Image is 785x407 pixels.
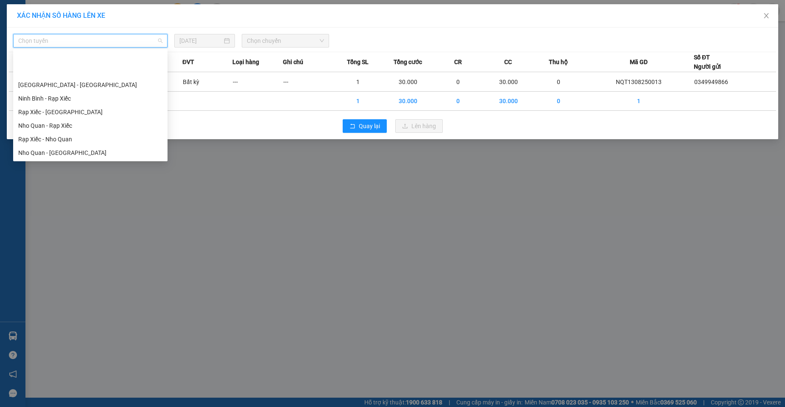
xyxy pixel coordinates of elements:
span: ĐVT [182,57,194,67]
div: [GEOGRAPHIC_DATA] - [GEOGRAPHIC_DATA] [18,80,162,90]
span: CC [504,57,512,67]
span: rollback [349,123,355,130]
button: rollbackQuay lại [343,119,387,133]
input: 13/08/2025 [179,36,222,45]
h1: NQT1308250013 [92,62,147,80]
span: XÁC NHẬN SỐ HÀNG LÊN XE [17,11,105,20]
div: Ninh Bình - Rạp Xiếc [18,94,162,103]
span: Mã GD [630,57,648,67]
div: Rạp Xiếc - Ninh Bình [13,105,168,119]
td: 0 [534,92,584,111]
img: logo.jpg [11,11,53,53]
span: Tổng cước [394,57,422,67]
button: Close [754,4,778,28]
div: Hà Nội - Ý Yên [13,78,168,92]
div: Nho Quan - Rạp Xiếc [18,121,162,130]
span: Chọn tuyến [18,34,162,47]
li: Hotline: 19003086 [47,31,193,42]
td: 0 [534,72,584,92]
div: Rạp Xiếc - [GEOGRAPHIC_DATA] [18,107,162,117]
span: 0349949866 [694,79,728,85]
span: Ghi chú [283,57,303,67]
button: uploadLên hàng [395,119,443,133]
div: Rạp Xiếc - Nho Quan [18,135,162,144]
td: 30.000 [383,72,433,92]
td: 0 [433,72,483,92]
td: NQT1308250013 [584,72,694,92]
div: Nho Quan - Rạp Xiếc [13,119,168,132]
td: --- [232,72,282,92]
span: Tổng SL [347,57,369,67]
div: Nho Quan - [GEOGRAPHIC_DATA] [18,148,162,157]
span: Quay lại [359,121,380,131]
td: Bất kỳ [182,72,232,92]
td: 30.000 [483,72,533,92]
span: Loại hàng [232,57,259,67]
td: 1 [333,92,383,111]
td: 1 [333,72,383,92]
li: Số 2 [PERSON_NAME], [GEOGRAPHIC_DATA] [47,21,193,31]
td: 1 [584,92,694,111]
td: 30.000 [383,92,433,111]
span: Thu hộ [549,57,568,67]
span: Chọn chuyến [247,34,324,47]
div: Số ĐT Người gửi [694,53,721,71]
span: close [763,12,770,19]
b: Gửi khách hàng [80,44,159,54]
div: Nho Quan - Hà Nội [13,146,168,160]
div: Rạp Xiếc - Nho Quan [13,132,168,146]
td: 30.000 [483,92,533,111]
span: CR [454,57,462,67]
td: 0 [433,92,483,111]
b: GỬI : VP [PERSON_NAME] [11,62,92,104]
b: Duy Khang Limousine [69,10,170,20]
div: Ninh Bình - Rạp Xiếc [13,92,168,105]
td: --- [283,72,333,92]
